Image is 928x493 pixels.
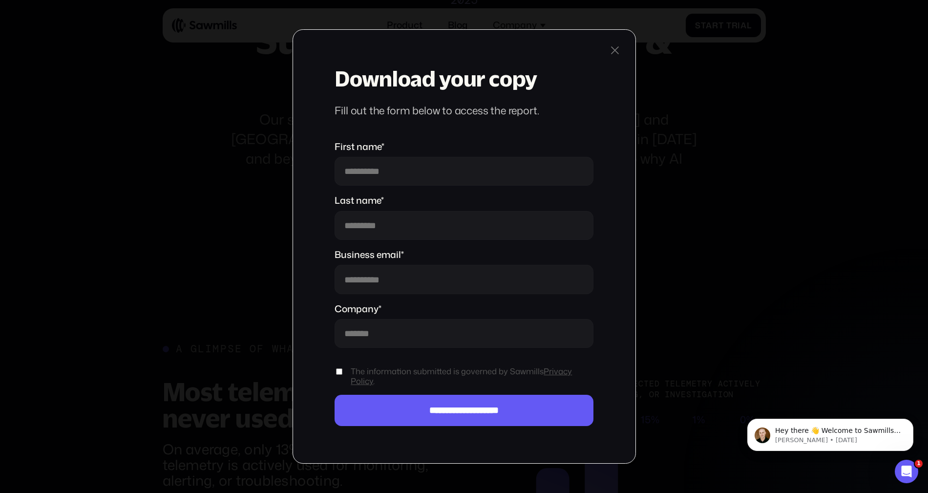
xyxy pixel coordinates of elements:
[915,460,923,468] span: 1
[335,104,593,118] div: Fill out the form below to access the report.
[335,302,379,315] span: Company
[351,365,572,386] a: Privacy Policy
[335,368,344,375] input: The information submitted is governed by SawmillsPrivacy Policy.
[351,366,593,386] span: The information submitted is governed by Sawmills .
[733,398,928,467] iframe: Intercom notifications message
[335,248,401,261] span: Business email
[335,140,381,153] span: First name
[335,193,381,207] span: Last name
[895,460,918,483] iframe: Intercom live chat
[335,67,593,90] h3: Download your copy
